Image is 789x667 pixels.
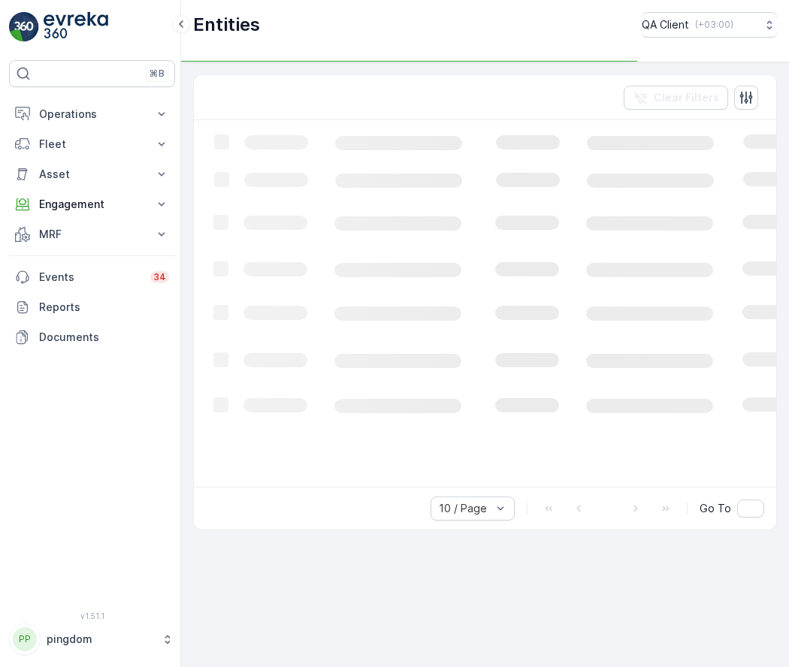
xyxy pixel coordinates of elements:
p: Operations [39,107,145,122]
button: Asset [9,159,175,189]
p: Asset [39,167,145,182]
a: Reports [9,292,175,322]
button: MRF [9,219,175,249]
img: logo [9,12,39,42]
p: Documents [39,330,169,345]
p: Events [39,270,141,285]
p: 34 [153,271,166,283]
p: MRF [39,227,145,242]
img: logo_light-DOdMpM7g.png [44,12,108,42]
span: Go To [700,501,731,516]
button: Fleet [9,129,175,159]
p: Clear Filters [654,90,719,105]
button: Engagement [9,189,175,219]
p: Engagement [39,197,145,212]
p: Fleet [39,137,145,152]
button: PPpingdom [9,623,175,655]
span: v 1.51.1 [9,611,175,620]
p: Reports [39,300,169,315]
p: pingdom [47,632,154,647]
p: ( +03:00 ) [695,19,733,31]
p: Entities [193,13,260,37]
button: Clear Filters [624,86,728,110]
button: QA Client(+03:00) [642,12,777,38]
button: Operations [9,99,175,129]
div: PP [13,627,37,651]
a: Events34 [9,262,175,292]
a: Documents [9,322,175,352]
p: ⌘B [150,68,165,80]
p: QA Client [642,17,689,32]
